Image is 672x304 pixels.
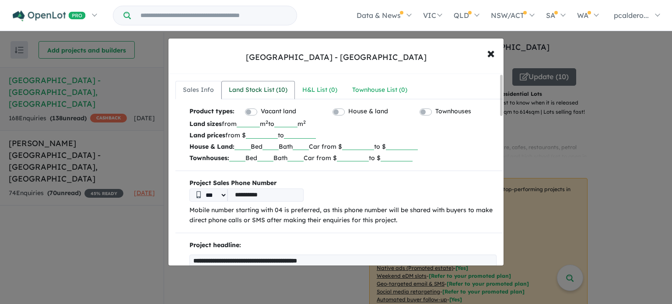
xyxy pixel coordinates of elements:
img: Phone icon [196,191,201,198]
sup: 2 [303,119,306,125]
div: Land Stock List ( 10 ) [229,85,287,95]
div: Townhouse List ( 0 ) [352,85,407,95]
b: Townhouses: [189,154,229,162]
b: Product types: [189,106,234,118]
b: House & Land: [189,143,234,150]
p: from m to m [189,118,497,129]
span: pcaldero... [614,11,649,20]
b: Project Sales Phone Number [189,178,497,189]
label: Vacant land [261,106,296,117]
div: H&L List ( 0 ) [302,85,337,95]
p: Bed Bath Car from $ to $ [189,141,497,152]
input: Try estate name, suburb, builder or developer [133,6,295,25]
label: Townhouses [435,106,471,117]
b: Land sizes [189,120,222,128]
div: Sales Info [183,85,214,95]
img: Openlot PRO Logo White [13,10,86,21]
span: × [487,43,495,62]
b: Land prices [189,131,225,139]
p: from $ to [189,129,497,141]
p: Bed Bath Car from $ to $ [189,152,497,164]
p: Mobile number starting with 04 is preferred, as this phone number will be shared with buyers to m... [189,205,497,226]
div: [GEOGRAPHIC_DATA] - [GEOGRAPHIC_DATA] [246,52,427,63]
label: House & land [348,106,388,117]
p: Project headline: [189,240,497,251]
sup: 2 [266,119,268,125]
